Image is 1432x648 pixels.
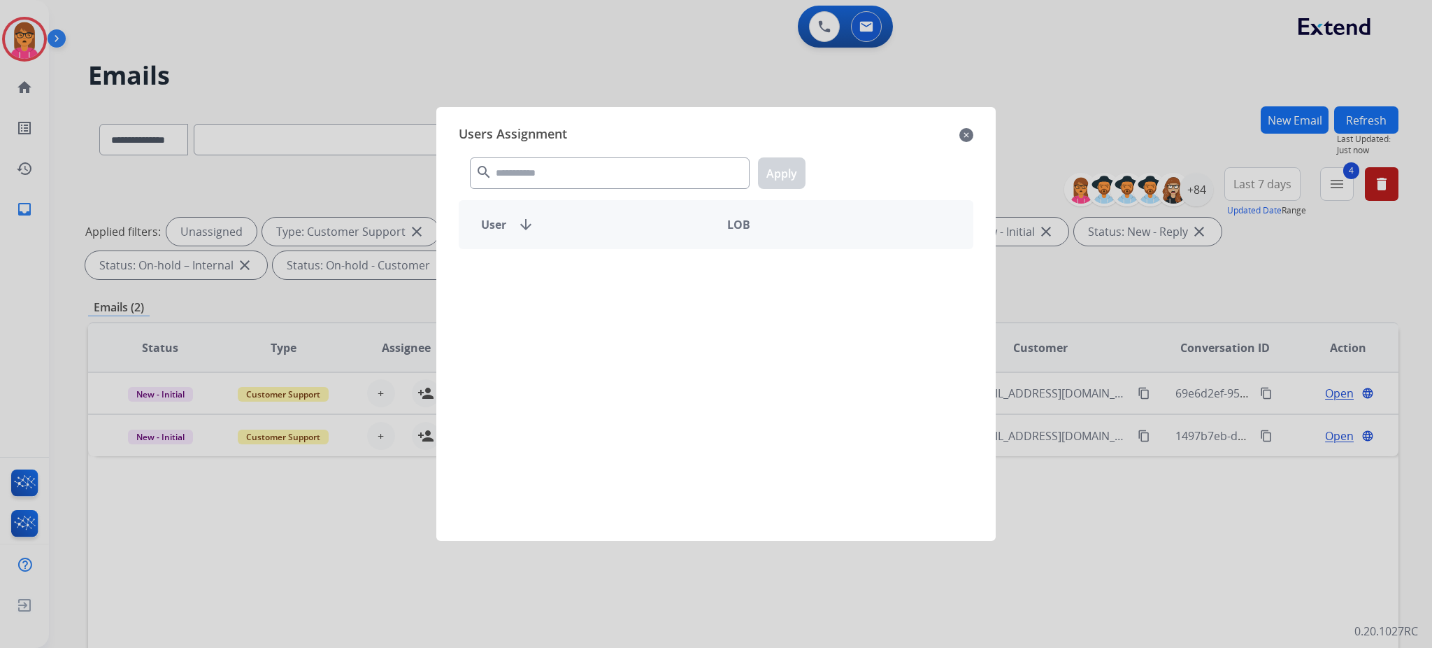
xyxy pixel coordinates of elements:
[758,157,805,189] button: Apply
[470,216,716,233] div: User
[459,124,567,146] span: Users Assignment
[727,216,750,233] span: LOB
[475,164,492,181] mat-icon: search
[959,127,973,143] mat-icon: close
[517,216,534,233] mat-icon: arrow_downward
